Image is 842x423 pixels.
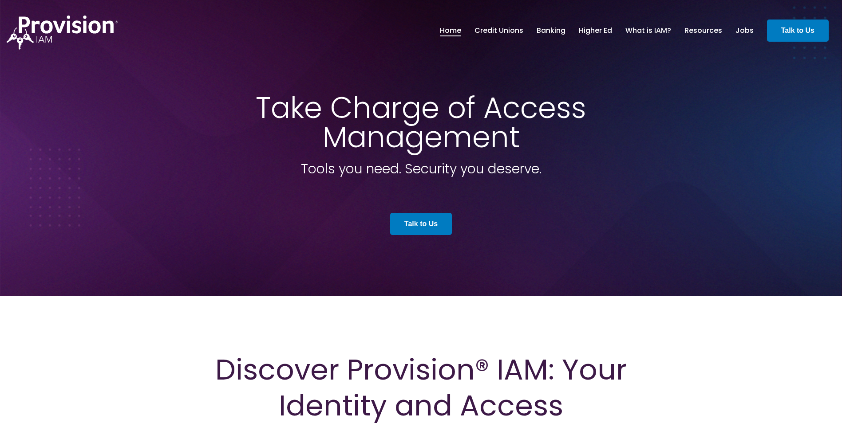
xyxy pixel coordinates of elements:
[625,23,671,38] a: What is IAM?
[256,87,586,157] span: Take Charge of Access Management
[433,16,760,45] nav: menu
[767,20,829,42] a: Talk to Us
[301,159,542,178] span: Tools you need. Security you deserve.
[684,23,722,38] a: Resources
[735,23,754,38] a: Jobs
[390,213,452,235] a: Talk to Us
[781,27,814,34] strong: Talk to Us
[537,23,565,38] a: Banking
[7,16,118,50] img: ProvisionIAM-Logo-White
[404,220,438,227] strong: Talk to Us
[579,23,612,38] a: Higher Ed
[440,23,461,38] a: Home
[474,23,523,38] a: Credit Unions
